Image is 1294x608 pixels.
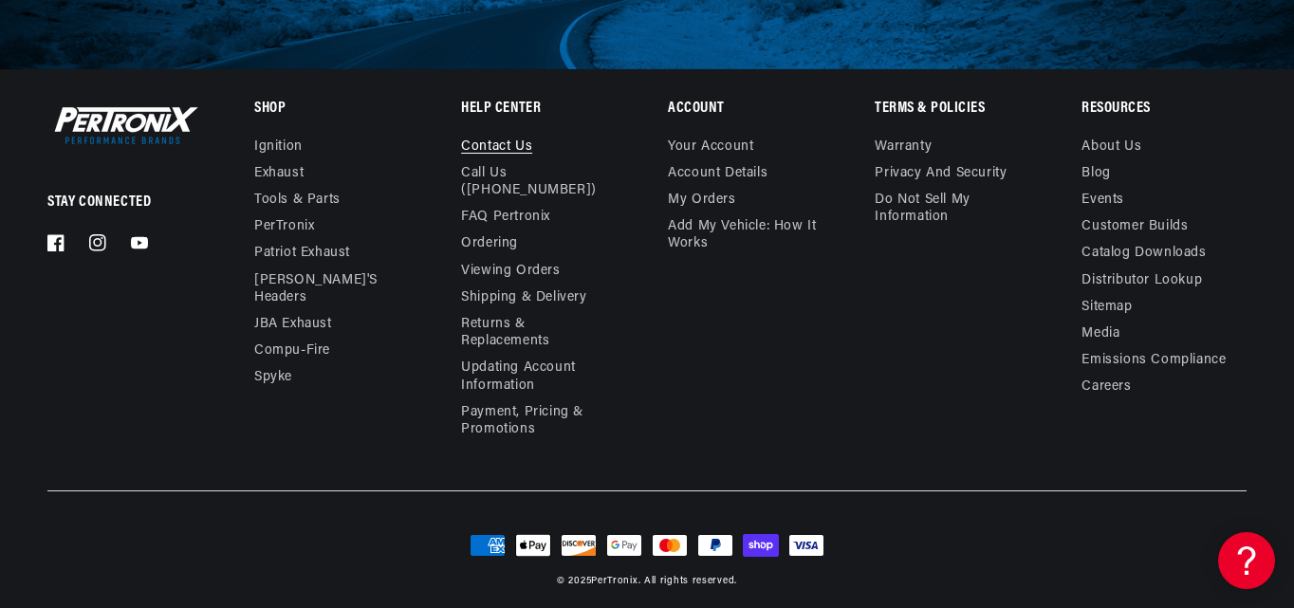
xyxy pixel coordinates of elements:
[461,311,611,355] a: Returns & Replacements
[461,285,586,311] a: Shipping & Delivery
[254,213,314,240] a: PerTronix
[461,399,625,443] a: Payment, Pricing & Promotions
[254,138,303,160] a: Ignition
[644,576,737,586] small: All rights reserved.
[47,193,193,212] p: Stay Connected
[668,213,832,257] a: Add My Vehicle: How It Works
[1081,187,1124,213] a: Events
[875,187,1039,230] a: Do not sell my information
[254,364,292,391] a: Spyke
[668,187,735,213] a: My orders
[1081,347,1226,374] a: Emissions compliance
[1081,240,1206,267] a: Catalog Downloads
[461,160,611,204] a: Call Us ([PHONE_NUMBER])
[461,355,611,398] a: Updating Account Information
[591,576,638,586] a: PerTronix
[1081,138,1141,160] a: About Us
[254,187,341,213] a: Tools & Parts
[254,338,330,364] a: Compu-Fire
[557,576,640,586] small: © 2025 .
[1081,321,1119,347] a: Media
[254,240,350,267] a: Patriot Exhaust
[1081,160,1110,187] a: Blog
[461,258,560,285] a: Viewing Orders
[668,138,753,160] a: Your account
[1081,213,1188,240] a: Customer Builds
[461,204,550,230] a: FAQ Pertronix
[1081,294,1132,321] a: Sitemap
[461,230,518,257] a: Ordering
[875,160,1007,187] a: Privacy and Security
[254,160,304,187] a: Exhaust
[1081,267,1202,294] a: Distributor Lookup
[668,160,767,187] a: Account details
[254,267,404,311] a: [PERSON_NAME]'s Headers
[875,138,932,160] a: Warranty
[1081,374,1131,400] a: Careers
[254,311,332,338] a: JBA Exhaust
[47,102,199,148] img: Pertronix
[461,138,532,160] a: Contact us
